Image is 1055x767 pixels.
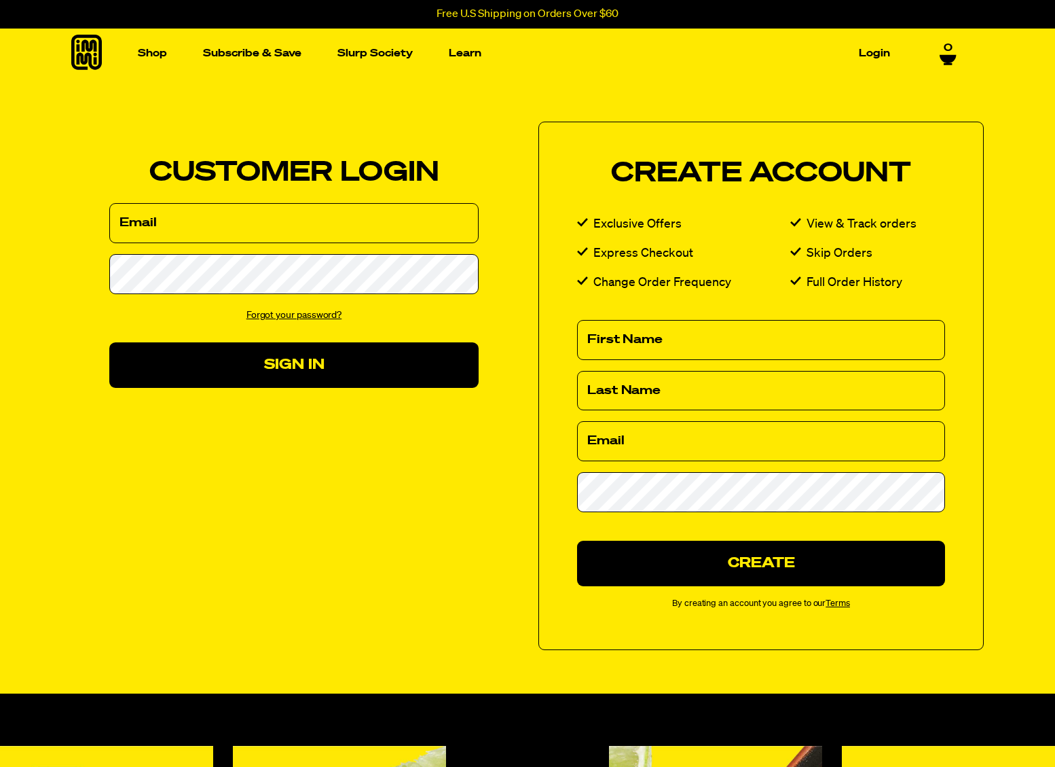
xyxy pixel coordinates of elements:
a: 0 [940,42,957,65]
a: Subscribe & Save [198,43,307,64]
li: Full Order History [790,273,945,293]
li: Change Order Frequency [577,273,790,293]
button: Create [577,541,945,586]
p: Free U.S Shipping on Orders Over $60 [437,8,618,20]
small: By creating an account you agree to our [577,597,945,611]
li: Exclusive Offers [577,215,790,234]
input: Email [109,203,479,243]
nav: Main navigation [132,29,895,78]
li: Skip Orders [790,244,945,264]
h2: Create Account [577,160,945,188]
a: Login [853,43,895,64]
a: Forgot your password? [246,310,342,320]
input: Email [577,421,945,461]
a: Shop [132,43,172,64]
button: Sign In [109,342,479,388]
li: View & Track orders [790,215,945,234]
a: Slurp Society [332,43,418,64]
li: Express Checkout [577,244,790,264]
a: Terms [826,599,850,608]
input: First Name [577,320,945,360]
span: 0 [944,42,952,54]
h2: Customer Login [109,160,479,187]
a: Learn [443,43,487,64]
input: Last Name [577,371,945,411]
